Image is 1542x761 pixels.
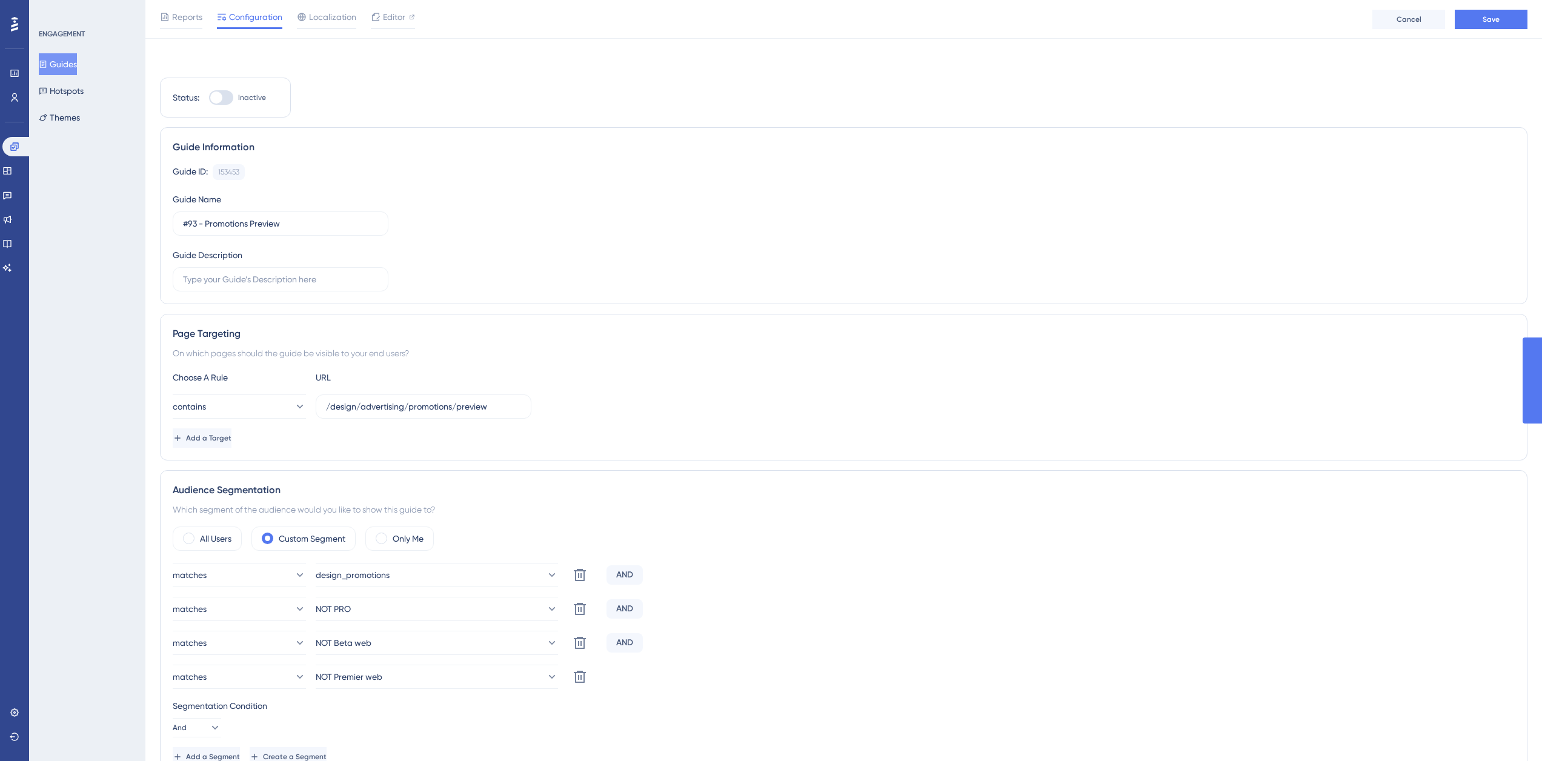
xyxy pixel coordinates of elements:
div: ENGAGEMENT [39,29,85,39]
input: Type your Guide’s Name here [183,217,378,230]
span: Cancel [1397,15,1421,24]
span: matches [173,670,207,684]
span: Add a Target [186,433,231,443]
div: 153453 [218,167,239,177]
div: AND [606,599,643,619]
label: Only Me [393,531,424,546]
iframe: UserGuiding AI Assistant Launcher [1491,713,1527,749]
button: design_promotions [316,563,558,587]
div: Status: [173,90,199,105]
div: Which segment of the audience would you like to show this guide to? [173,502,1515,517]
label: Custom Segment [279,531,345,546]
span: NOT Premier web [316,670,382,684]
button: Guides [39,53,77,75]
span: Configuration [229,10,282,24]
span: NOT PRO [316,602,351,616]
span: Editor [383,10,405,24]
button: matches [173,597,306,621]
span: contains [173,399,206,414]
button: NOT Premier web [316,665,558,689]
span: Save [1483,15,1500,24]
div: On which pages should the guide be visible to your end users? [173,346,1515,361]
span: And [173,723,187,733]
button: Cancel [1372,10,1445,29]
div: Page Targeting [173,327,1515,341]
span: matches [173,602,207,616]
div: Guide Name [173,192,221,207]
div: AND [606,565,643,585]
input: Type your Guide’s Description here [183,273,378,286]
button: matches [173,563,306,587]
span: Localization [309,10,356,24]
button: NOT PRO [316,597,558,621]
button: NOT Beta web [316,631,558,655]
div: Audience Segmentation [173,483,1515,497]
div: Segmentation Condition [173,699,1515,713]
button: matches [173,665,306,689]
button: Add a Target [173,428,231,448]
span: matches [173,636,207,650]
div: URL [316,370,449,385]
button: contains [173,394,306,419]
label: All Users [200,531,231,546]
button: Save [1455,10,1527,29]
button: matches [173,631,306,655]
button: And [173,718,221,737]
div: Guide Description [173,248,242,262]
div: Guide ID: [173,164,208,180]
div: Choose A Rule [173,370,306,385]
div: AND [606,633,643,653]
span: design_promotions [316,568,390,582]
button: Hotspots [39,80,84,102]
span: Inactive [238,93,266,102]
div: Guide Information [173,140,1515,155]
span: matches [173,568,207,582]
button: Themes [39,107,80,128]
span: NOT Beta web [316,636,371,650]
span: Reports [172,10,202,24]
input: yourwebsite.com/path [326,400,521,413]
